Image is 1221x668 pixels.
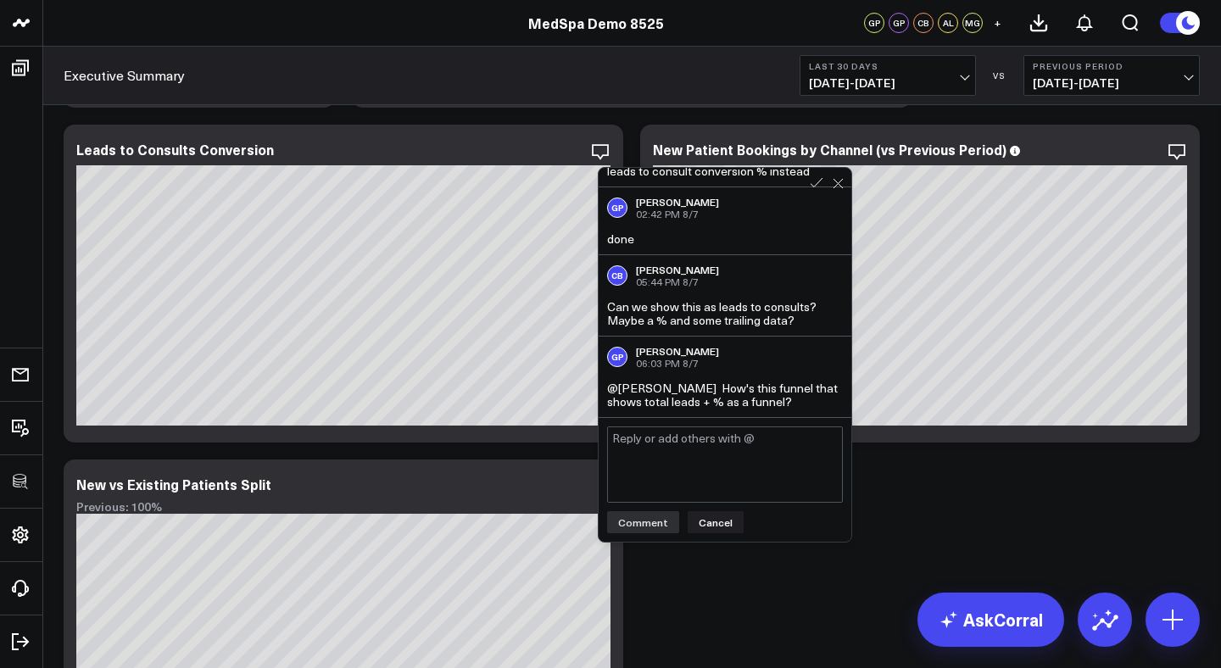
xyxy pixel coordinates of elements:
span: 05:44 PM 8/7 [636,275,699,288]
button: + [987,13,1007,33]
div: New Patient Bookings by Channel (vs Previous Period) [653,140,1006,159]
div: @[PERSON_NAME] How's this funnel that shows total leads + % as a funnel? [607,381,843,409]
button: Previous Period[DATE]-[DATE] [1023,55,1200,96]
div: VS [984,70,1015,81]
div: [PERSON_NAME] [636,196,719,208]
button: Comment [607,511,679,533]
div: GP [607,198,627,218]
div: AL [938,13,958,33]
a: AskCorral [917,593,1064,647]
div: Previous: 100% [76,500,610,514]
div: CB [913,13,934,33]
div: Leads to Consults Conversion [76,140,274,159]
span: 02:42 PM 8/7 [636,207,699,220]
a: MedSpa Demo 8525 [528,14,664,32]
button: Cancel [688,511,744,533]
b: Last 30 Days [809,61,967,71]
a: Executive Summary [64,66,185,85]
span: + [994,17,1001,29]
span: [DATE] - [DATE] [1033,76,1190,90]
div: GP [607,347,627,367]
div: [PERSON_NAME] [636,345,719,357]
div: MG [962,13,983,33]
span: [DATE] - [DATE] [809,76,967,90]
div: Can we show this as leads to consults? Maybe a % and some trailing data? [607,300,843,327]
div: New vs Existing Patients Split [76,475,271,493]
div: GP [864,13,884,33]
a: Log Out [5,626,37,657]
div: [PERSON_NAME] [636,264,719,276]
div: @[PERSON_NAME] this chart should show leads to consult conversion % instead [607,151,843,178]
button: Last 30 Days[DATE]-[DATE] [800,55,976,96]
div: done [607,232,843,246]
div: CB [607,265,627,286]
div: GP [889,13,909,33]
b: Previous Period [1033,61,1190,71]
a: SQL Client [5,466,37,497]
span: 06:03 PM 8/7 [636,356,699,370]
